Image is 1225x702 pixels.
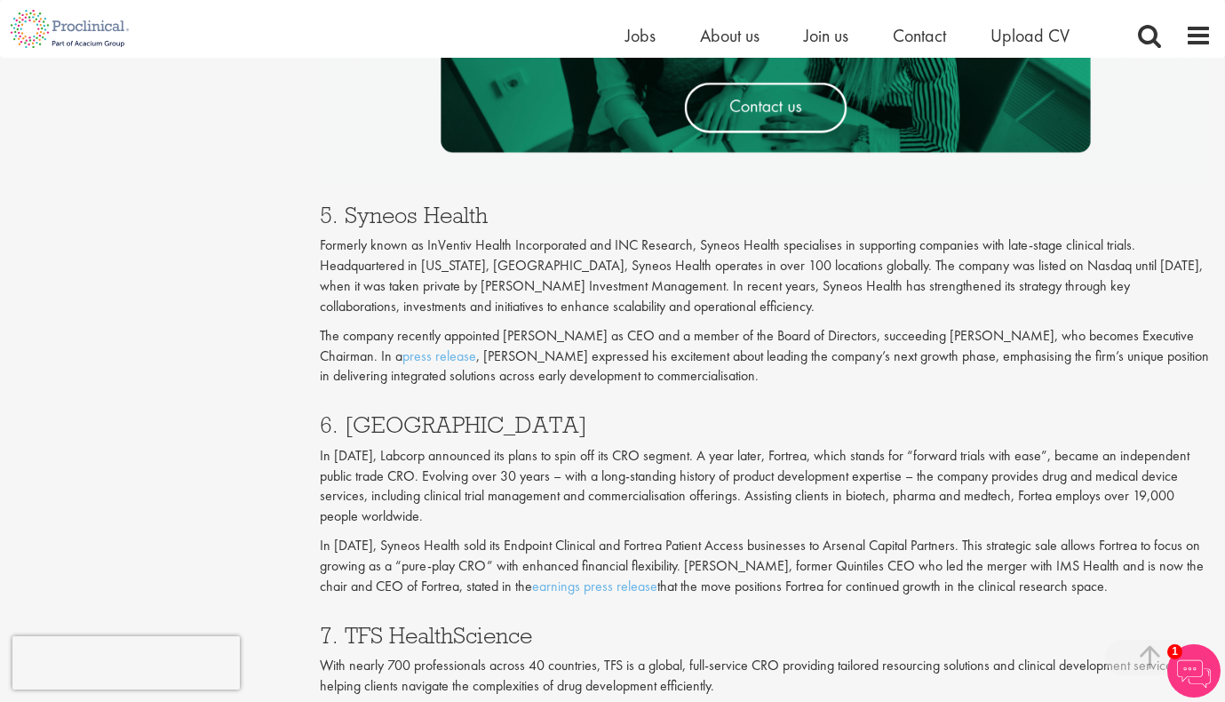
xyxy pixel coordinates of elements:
img: Chatbot [1167,644,1221,698]
a: Join us [804,24,848,47]
a: Contact [893,24,946,47]
a: press release [402,347,476,365]
h3: 6. [GEOGRAPHIC_DATA] [320,413,1212,436]
p: In [DATE], Syneos Health sold its Endpoint Clinical and Fortrea Patient Access businesses to Arse... [320,536,1212,597]
a: Jobs [625,24,656,47]
span: 1 [1167,644,1182,659]
a: About us [700,24,760,47]
h3: 7. TFS HealthScience [320,624,1212,647]
a: Upload CV [990,24,1070,47]
p: The company recently appointed [PERSON_NAME] as CEO and a member of the Board of Directors, succe... [320,326,1212,387]
a: earnings press release [532,577,657,595]
iframe: reCAPTCHA [12,636,240,690]
p: With nearly 700 professionals across 40 countries, TFS is a global, full-service CRO providing ta... [320,656,1212,697]
h3: 5. Syneos Health [320,203,1212,227]
p: Formerly known as InVentiv Health Incorporated and INC Research, Syneos Health specialises in sup... [320,235,1212,316]
p: In [DATE], Labcorp announced its plans to spin off its CRO segment. A year later, Fortrea, which ... [320,446,1212,527]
